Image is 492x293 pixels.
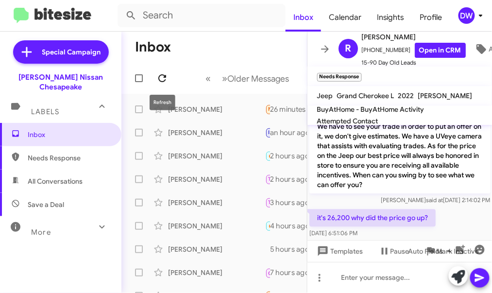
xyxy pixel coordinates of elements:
[415,43,466,58] a: Open in CRM
[270,128,318,138] div: an hour ago
[269,223,285,229] span: 🔥 Hot
[168,174,265,184] div: [PERSON_NAME]
[135,39,171,55] h1: Inbox
[31,107,59,116] span: Labels
[315,242,363,260] span: Templates
[118,4,286,27] input: Search
[269,176,297,182] span: Try Pausing
[362,58,466,68] span: 15-90 Day Old Leads
[317,105,424,114] span: BuyAtHome - BuyAtHome Activity
[317,91,333,100] span: Jeep
[168,221,265,231] div: [PERSON_NAME]
[381,197,490,204] span: [PERSON_NAME] [DATE] 2:14:02 PM
[418,91,473,100] span: [PERSON_NAME]
[168,198,265,207] div: [PERSON_NAME]
[270,104,328,114] div: 26 minutes ago
[270,198,317,207] div: 3 hours ago
[28,153,110,163] span: Needs Response
[309,118,491,194] p: We have to see your trade in order to put an offer on it, we don't give estimates. We have a UVey...
[369,3,412,32] a: Insights
[168,151,265,161] div: [PERSON_NAME]
[265,220,270,231] div: Awesome, when can you swing by so we can make you an offer?
[362,43,466,58] span: [PHONE_NUMBER]
[269,270,294,276] span: Call Them
[270,174,317,184] div: 2 hours ago
[265,103,270,115] div: it's 26,200 why did the price go up?
[265,150,270,161] div: Did they clean the cigarette smoke out of it
[228,73,289,84] span: Older Messages
[222,72,228,85] span: »
[265,127,270,138] div: Around 10.
[309,230,357,237] span: [DATE] 6:51:06 PM
[269,153,285,159] span: 🔥 Hot
[42,47,101,57] span: Special Campaign
[270,151,317,161] div: 2 hours ago
[28,130,110,139] span: Inbox
[398,91,414,100] span: 2022
[450,7,481,24] button: DW
[309,209,436,227] p: it's 26,200 why did the price go up?
[412,3,450,32] a: Profile
[265,244,270,254] div: It takes about 15 minutes for the offer, no obligation to sell right away. We can typically beat ...
[168,244,265,254] div: [PERSON_NAME]
[270,268,317,277] div: 7 hours ago
[362,31,466,43] span: [PERSON_NAME]
[345,41,351,56] span: R
[426,197,443,204] span: said at
[269,199,297,206] span: Try Pausing
[408,242,455,260] span: Auto Fields
[31,228,51,237] span: More
[200,69,217,88] button: Previous
[265,173,270,185] div: Oh no I'm sorry to hear that. Would you like to get on the schedule [DATE]?
[371,242,417,260] button: Pause
[307,242,371,260] button: Templates
[286,3,321,32] a: Inbox
[265,266,270,278] div: Inbound Call
[458,7,475,24] div: DW
[28,176,83,186] span: All Conversations
[270,244,317,254] div: 5 hours ago
[206,72,211,85] span: «
[13,40,109,64] a: Special Campaign
[317,73,362,82] small: Needs Response
[269,106,310,112] span: Needs Response
[321,3,369,32] a: Calendar
[168,104,265,114] div: [PERSON_NAME]
[201,69,295,88] nav: Page navigation example
[317,117,378,125] span: Attempted Contact
[265,197,270,208] div: Lenders looking for a good car rates like 4/5 percent
[401,242,463,260] button: Auto Fields
[217,69,295,88] button: Next
[168,268,265,277] div: [PERSON_NAME]
[28,200,64,209] span: Save a Deal
[270,221,318,231] div: 4 hours ago
[269,129,294,136] span: Important
[337,91,394,100] span: Grand Cherokee L
[150,95,175,110] div: Refresh
[168,128,265,138] div: [PERSON_NAME]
